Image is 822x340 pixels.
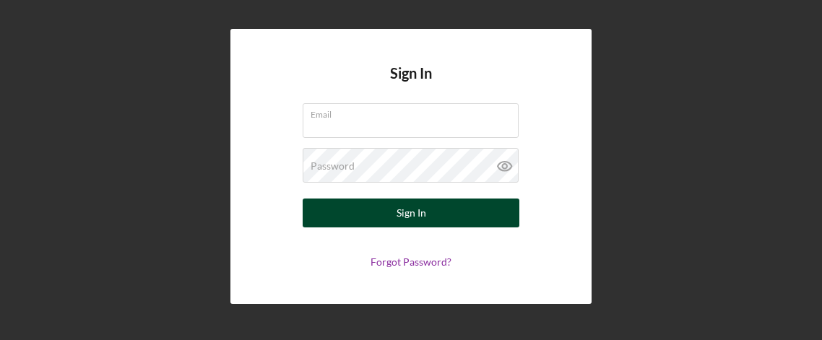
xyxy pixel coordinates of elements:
a: Forgot Password? [371,256,451,268]
button: Sign In [303,199,519,227]
h4: Sign In [390,65,432,103]
div: Sign In [397,199,426,227]
label: Password [311,160,355,172]
label: Email [311,104,519,120]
